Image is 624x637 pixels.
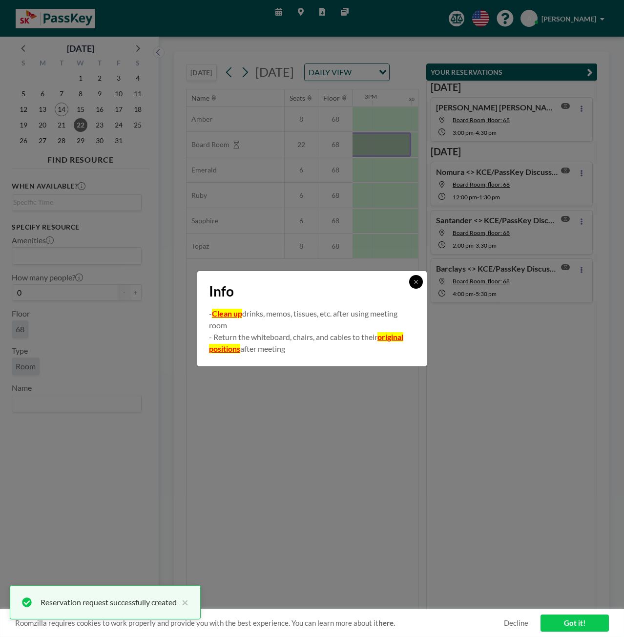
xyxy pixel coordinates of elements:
[177,596,188,608] button: close
[541,615,609,632] a: Got it!
[209,283,234,300] span: Info
[212,309,242,318] u: Clean up
[378,618,395,627] a: here.
[504,618,528,628] a: Decline
[41,596,177,608] div: Reservation request successfully created
[209,331,415,355] p: - Return the whiteboard, chairs, and cables to their after meeting
[209,332,403,353] u: original positions
[209,308,415,331] p: - drinks, memos, tissues, etc. after using meeting room
[15,618,504,628] span: Roomzilla requires cookies to work properly and provide you with the best experience. You can lea...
